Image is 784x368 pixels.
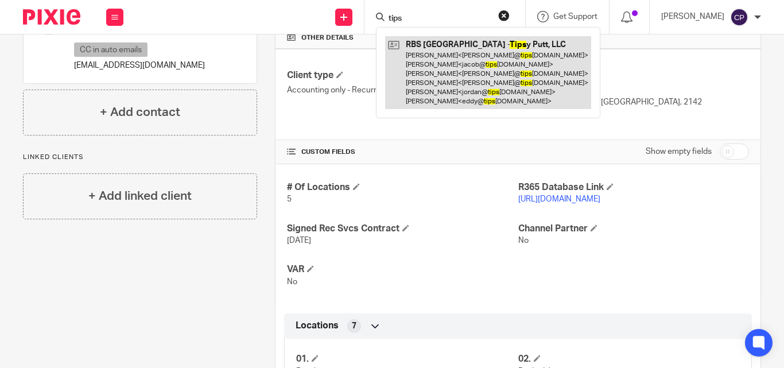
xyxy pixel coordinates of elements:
[287,195,292,203] span: 5
[518,84,749,96] p: [STREET_ADDRESS]
[100,103,180,121] h4: + Add contact
[23,153,257,162] p: Linked clients
[518,181,749,193] h4: R365 Database Link
[287,181,518,193] h4: # Of Locations
[553,13,597,21] span: Get Support
[23,9,80,25] img: Pixie
[287,237,311,245] span: [DATE]
[518,108,749,119] p: [GEOGRAPHIC_DATA]
[646,146,712,157] label: Show empty fields
[730,8,748,26] img: svg%3E
[518,237,529,245] span: No
[387,14,491,24] input: Search
[287,264,518,276] h4: VAR
[518,69,749,82] h4: Address
[518,96,749,108] p: [GEOGRAPHIC_DATA], [GEOGRAPHIC_DATA], 2142
[88,187,192,205] h4: + Add linked client
[352,320,356,332] span: 7
[287,69,518,82] h4: Client type
[518,353,740,365] h4: 02.
[498,10,510,21] button: Clear
[287,84,518,96] p: Accounting only - Recurring
[74,60,205,71] p: [EMAIL_ADDRESS][DOMAIN_NAME]
[296,320,339,332] span: Locations
[661,11,724,22] p: [PERSON_NAME]
[287,278,297,286] span: No
[287,223,518,235] h4: Signed Rec Svcs Contract
[296,353,518,365] h4: 01.
[74,42,148,57] p: CC in auto emails
[518,195,600,203] a: [URL][DOMAIN_NAME]
[287,148,518,157] h4: CUSTOM FIELDS
[518,223,749,235] h4: Channel Partner
[301,33,354,42] span: Other details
